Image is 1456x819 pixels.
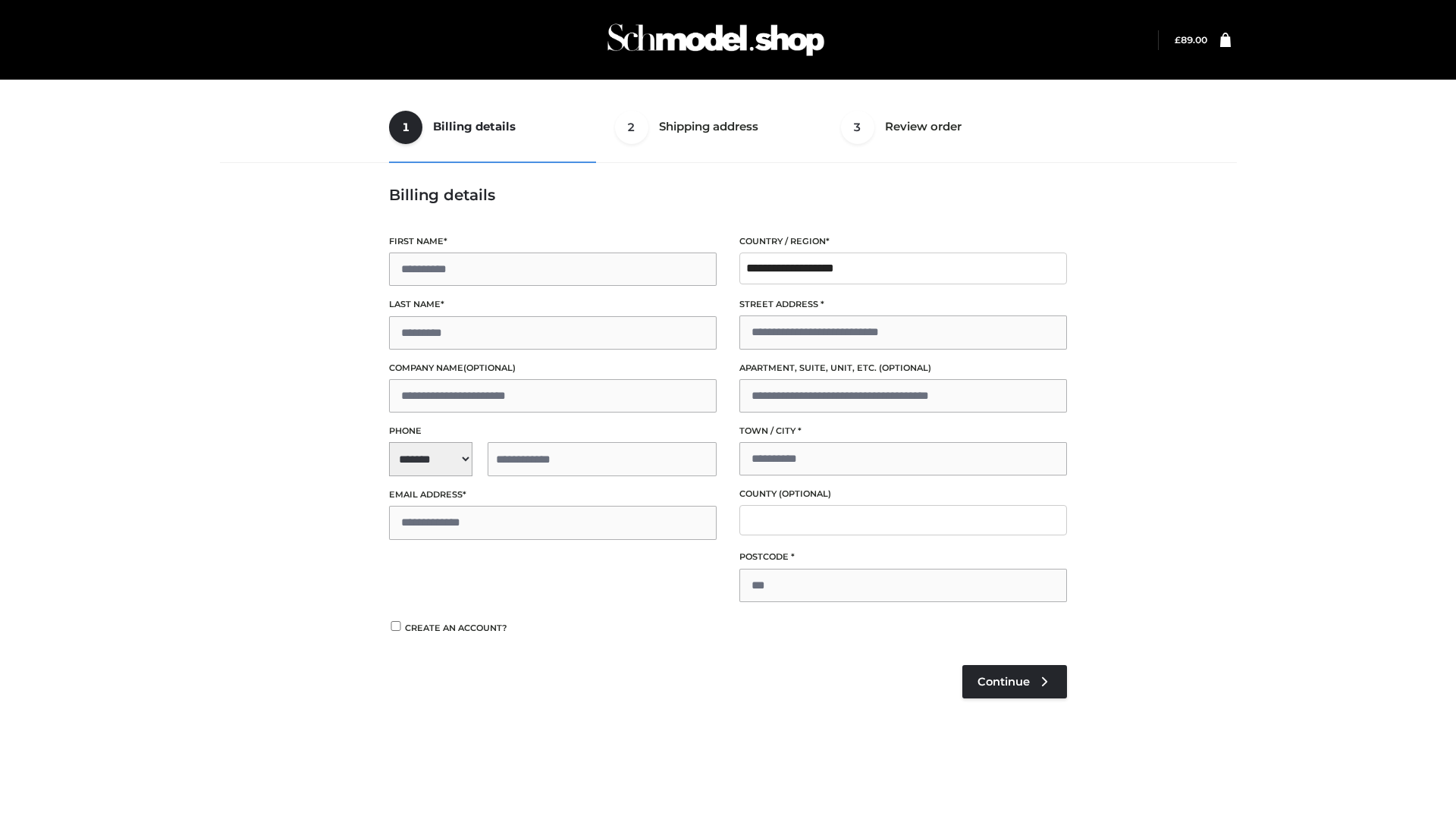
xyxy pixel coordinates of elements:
[389,186,1067,204] h3: Billing details
[389,297,717,312] label: Last name
[977,675,1030,689] span: Continue
[739,361,1067,375] label: Apartment, suite, unit, etc.
[389,424,717,438] label: Phone
[779,488,831,499] span: (optional)
[1175,34,1207,45] bdi: 89.00
[389,488,717,502] label: Email address
[879,362,931,373] span: (optional)
[1175,34,1181,45] span: £
[739,424,1067,438] label: Town / City
[962,665,1067,698] a: Continue
[739,550,1067,564] label: Postcode
[739,297,1067,312] label: Street address
[463,362,516,373] span: (optional)
[389,621,403,631] input: Create an account?
[405,623,507,633] span: Create an account?
[1175,34,1207,45] a: £89.00
[739,234,1067,249] label: Country / Region
[389,361,717,375] label: Company name
[602,10,830,70] img: Schmodel Admin 964
[739,487,1067,501] label: County
[389,234,717,249] label: First name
